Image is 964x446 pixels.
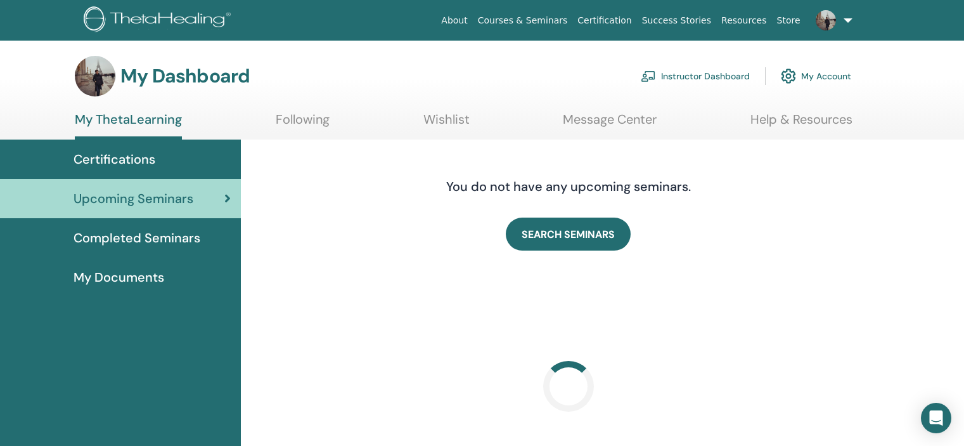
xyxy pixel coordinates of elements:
[641,70,656,82] img: chalkboard-teacher.svg
[74,228,200,247] span: Completed Seminars
[921,403,951,433] div: Open Intercom Messenger
[772,9,806,32] a: Store
[637,9,716,32] a: Success Stories
[563,112,657,136] a: Message Center
[74,268,164,287] span: My Documents
[522,228,615,241] span: SEARCH SEMINARS
[74,189,193,208] span: Upcoming Seminars
[816,10,836,30] img: default.jpg
[781,62,851,90] a: My Account
[423,112,470,136] a: Wishlist
[473,9,573,32] a: Courses & Seminars
[572,9,636,32] a: Certification
[436,9,472,32] a: About
[781,65,796,87] img: cog.svg
[75,112,182,140] a: My ThetaLearning
[276,112,330,136] a: Following
[716,9,772,32] a: Resources
[369,179,768,194] h4: You do not have any upcoming seminars.
[120,65,250,88] h3: My Dashboard
[641,62,750,90] a: Instructor Dashboard
[74,150,155,169] span: Certifications
[75,56,115,96] img: default.jpg
[84,6,235,35] img: logo.png
[506,218,631,251] a: SEARCH SEMINARS
[750,112,852,136] a: Help & Resources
